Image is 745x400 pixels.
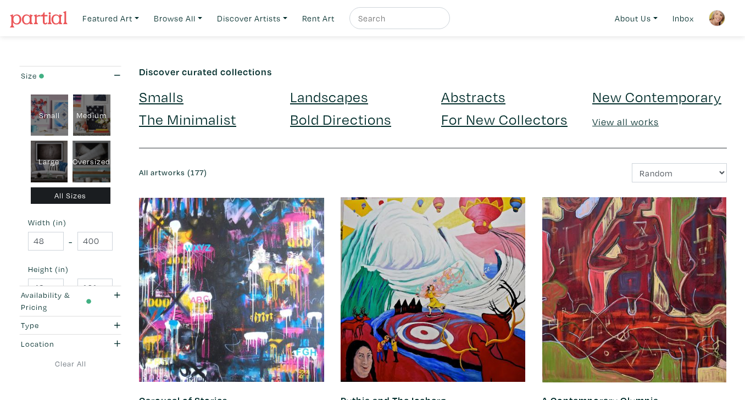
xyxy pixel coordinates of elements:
div: Medium [73,95,110,136]
a: Clear All [18,358,123,370]
a: Discover Artists [212,7,292,30]
a: Abstracts [441,87,505,106]
div: Availability & Pricing [21,289,91,313]
button: Type [18,316,123,335]
a: Landscapes [290,87,368,106]
small: Height (in) [28,265,113,273]
div: Oversized [73,141,110,182]
a: The Minimalist [139,109,236,129]
small: Width (in) [28,219,113,226]
input: Search [357,12,440,25]
div: Size [21,70,91,82]
a: Inbox [668,7,699,30]
a: New Contemporary [592,87,721,106]
div: Large [31,141,68,182]
h6: Discover curated collections [139,66,727,78]
a: Featured Art [77,7,144,30]
a: Smalls [139,87,184,106]
a: For New Collectors [441,109,568,129]
img: phpThumb.php [709,10,725,26]
div: All Sizes [31,187,110,204]
button: Size [18,66,123,85]
span: - [69,234,73,249]
a: Rent Art [297,7,340,30]
div: Location [21,338,91,350]
button: Availability & Pricing [18,286,123,316]
a: About Us [610,7,663,30]
button: Location [18,335,123,353]
div: Type [21,319,91,331]
a: View all works [592,115,659,128]
div: Small [31,95,68,136]
a: Bold Directions [290,109,391,129]
h6: All artworks (177) [139,168,425,177]
span: - [69,281,73,296]
a: Browse All [149,7,207,30]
